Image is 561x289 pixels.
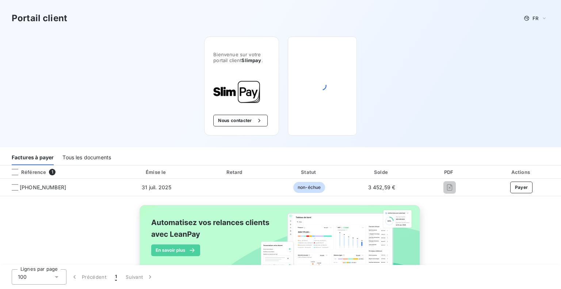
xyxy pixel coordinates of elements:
span: non-échue [293,182,325,193]
button: Payer [510,182,533,193]
button: Précédent [66,269,111,285]
div: Référence [6,169,46,175]
span: 3 452,59 € [368,184,396,190]
span: 100 [18,273,27,281]
span: Bienvenue sur votre portail client . [213,52,270,63]
button: 1 [111,269,121,285]
h3: Portail client [12,12,67,25]
div: Actions [483,168,560,176]
button: Suivant [121,269,158,285]
div: Factures à payer [12,150,54,165]
button: Nous contacter [213,115,267,126]
div: Statut [274,168,344,176]
div: Émise le [117,168,196,176]
div: Retard [199,168,271,176]
span: Slimpay [241,57,261,63]
span: 1 [49,169,56,175]
div: Solde [347,168,416,176]
span: 31 juil. 2025 [142,184,171,190]
div: PDF [419,168,480,176]
img: Company logo [213,81,260,103]
span: FR [533,15,538,21]
span: [PHONE_NUMBER] [20,184,66,191]
div: Tous les documents [62,150,111,165]
span: 1 [115,273,117,281]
